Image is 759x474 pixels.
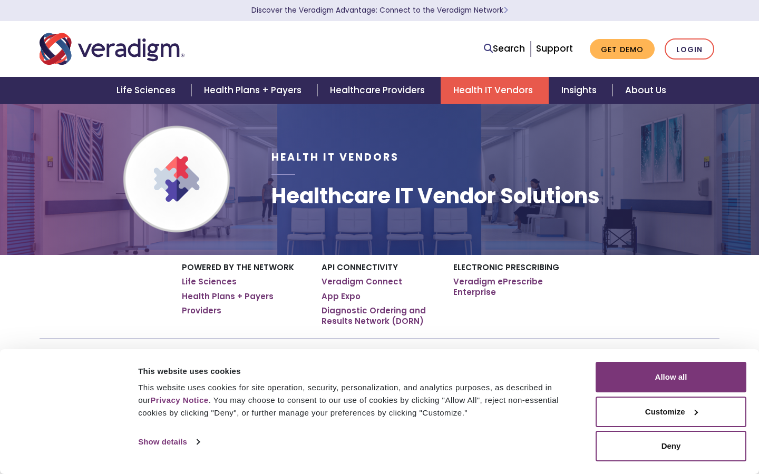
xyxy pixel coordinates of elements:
[536,42,573,55] a: Support
[596,397,746,427] button: Customize
[322,305,437,326] a: Diagnostic Ordering and Results Network (DORN)
[271,183,600,209] h1: Healthcare IT Vendor Solutions
[138,381,583,419] div: This website uses cookies for site operation, security, personalization, and analytics purposes, ...
[317,77,441,104] a: Healthcare Providers
[182,276,237,287] a: Life Sciences
[322,276,402,287] a: Veradigm Connect
[40,347,61,357] a: Home
[612,77,679,104] a: About Us
[271,150,399,164] span: Health IT Vendors
[40,32,184,66] img: Veradigm logo
[182,291,274,302] a: Health Plans + Payers
[251,5,508,15] a: Discover the Veradigm Advantage: Connect to the Veradigm NetworkLearn More
[503,5,508,15] span: Learn More
[138,434,199,450] a: Show details
[596,431,746,461] button: Deny
[182,305,221,316] a: Providers
[549,77,612,104] a: Insights
[104,77,191,104] a: Life Sciences
[590,39,655,60] a: Get Demo
[441,77,549,104] a: Health IT Vendors
[138,365,583,378] div: This website uses cookies
[191,77,317,104] a: Health Plans + Payers
[322,291,361,302] a: App Expo
[665,38,714,60] a: Login
[596,362,746,392] button: Allow all
[484,42,525,56] a: Search
[150,396,208,404] a: Privacy Notice
[453,276,577,297] a: Veradigm ePrescribe Enterprise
